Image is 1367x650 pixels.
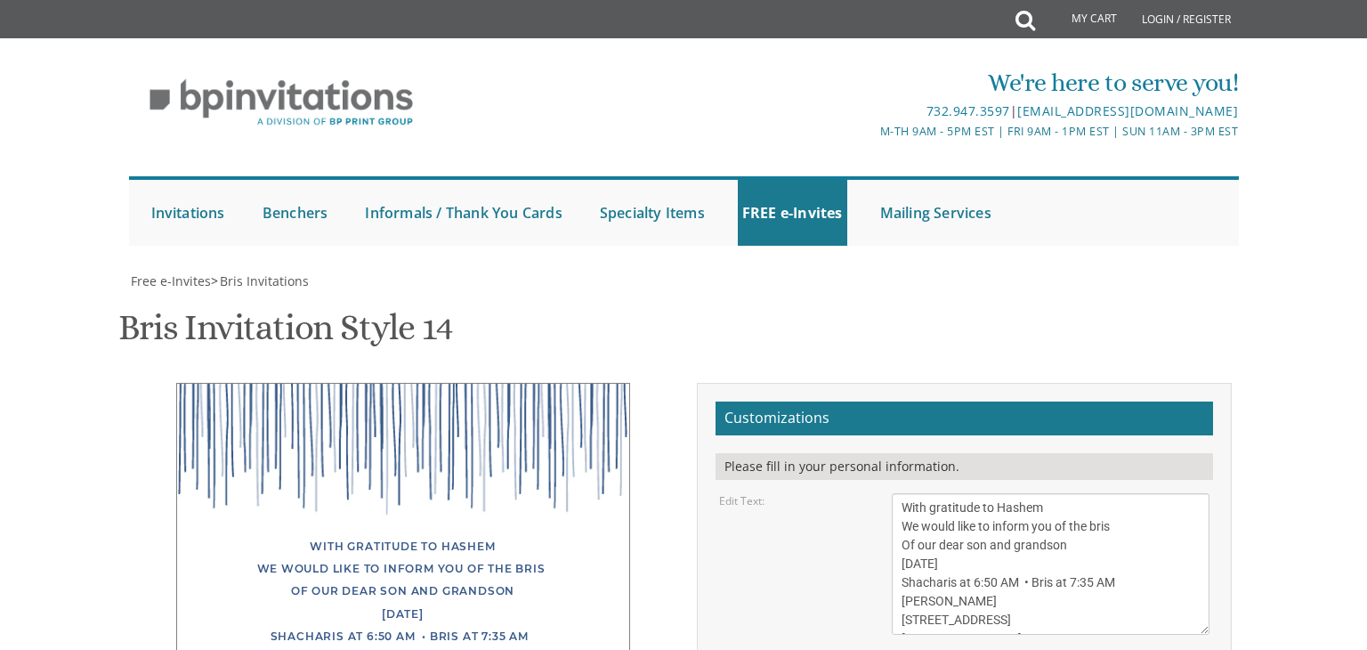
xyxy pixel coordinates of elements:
a: 732.947.3597 [926,102,1010,119]
a: Free e-Invites [129,272,211,289]
a: Bris Invitations [218,272,309,289]
textarea: With gratitude to Hashem We would like to inform you of the bris Of our dear son/grandson [DATE] ... [892,493,1210,635]
a: Benchers [258,180,333,246]
div: | [499,101,1238,122]
a: FREE e-Invites [738,180,847,246]
h2: Customizations [716,402,1213,435]
div: We're here to serve you! [499,65,1238,101]
a: My Cart [1033,2,1129,37]
a: [EMAIL_ADDRESS][DOMAIN_NAME] [1017,102,1238,119]
div: M-Th 9am - 5pm EST | Fri 9am - 1pm EST | Sun 11am - 3pm EST [499,122,1238,141]
iframe: chat widget [1292,579,1349,632]
a: Informals / Thank You Cards [360,180,566,246]
img: BP Invitation Loft [129,66,434,140]
label: Edit Text: [719,493,764,508]
a: Specialty Items [595,180,709,246]
div: Please fill in your personal information. [716,453,1213,480]
span: Bris Invitations [220,272,309,289]
a: Invitations [147,180,230,246]
span: Free e-Invites [131,272,211,289]
span: > [211,272,309,289]
a: Mailing Services [876,180,996,246]
h1: Bris Invitation Style 14 [118,308,452,361]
